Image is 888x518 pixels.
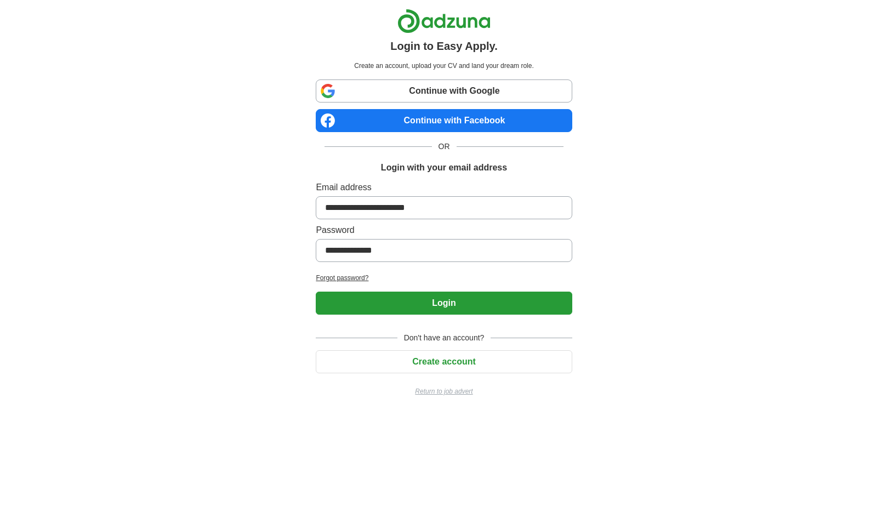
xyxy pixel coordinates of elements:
button: Login [316,292,572,315]
img: Adzuna logo [397,9,491,33]
h1: Login to Easy Apply. [390,38,498,54]
a: Continue with Google [316,79,572,103]
button: Create account [316,350,572,373]
label: Password [316,224,572,237]
label: Email address [316,181,572,194]
span: OR [432,141,457,152]
h1: Login with your email address [381,161,507,174]
span: Don't have an account? [397,332,491,344]
a: Forgot password? [316,273,572,283]
a: Create account [316,357,572,366]
p: Create an account, upload your CV and land your dream role. [318,61,570,71]
a: Continue with Facebook [316,109,572,132]
a: Return to job advert [316,386,572,396]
